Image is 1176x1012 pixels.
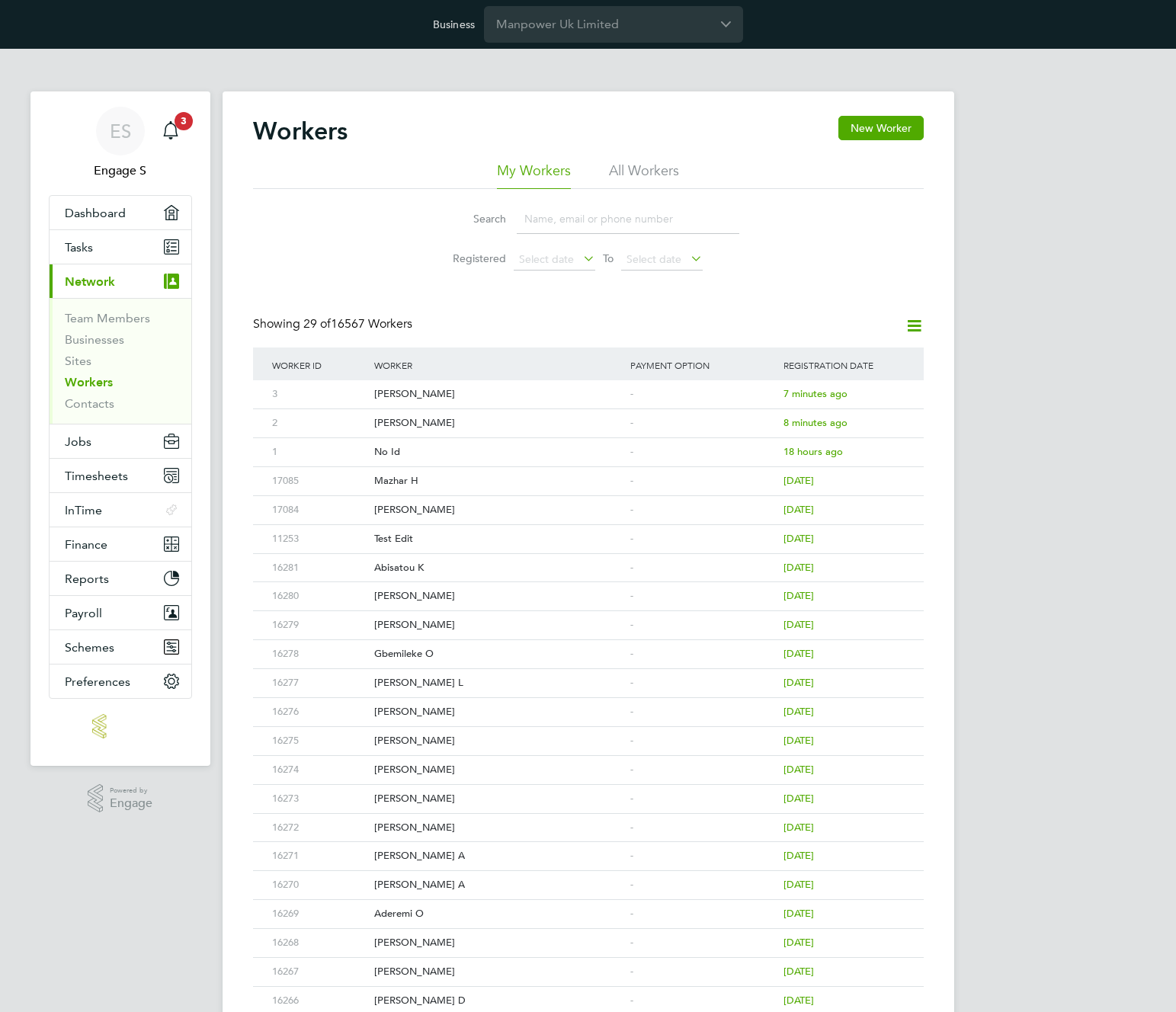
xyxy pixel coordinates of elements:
[50,264,191,298] button: Network
[268,957,908,970] a: 16267[PERSON_NAME]-[DATE]
[783,532,814,545] span: [DATE]
[65,274,115,289] span: Network
[65,674,130,689] span: Preferences
[50,596,191,629] button: Payroll
[626,640,780,668] div: -
[370,669,626,697] div: [PERSON_NAME] L
[370,958,626,986] div: [PERSON_NAME]
[268,871,370,899] div: 16270
[253,316,415,332] div: Showing
[783,676,814,689] span: [DATE]
[268,437,908,450] a: 1No Id-18 hours ago
[50,459,191,492] button: Timesheets
[370,380,626,408] div: [PERSON_NAME]
[370,785,626,813] div: [PERSON_NAME]
[780,347,908,383] div: Registration Date
[268,958,370,986] div: 16267
[268,785,370,813] div: 16273
[268,900,370,928] div: 16269
[50,630,191,664] button: Schemes
[268,524,908,537] a: 11253Test Edit-[DATE]
[65,240,93,255] span: Tasks
[370,582,626,610] div: [PERSON_NAME]
[626,380,780,408] div: -
[49,107,192,180] a: ESEngage S
[268,347,370,383] div: Worker ID
[783,734,814,747] span: [DATE]
[517,204,739,234] input: Name, email or phone number
[268,755,908,768] a: 16274[PERSON_NAME]-[DATE]
[268,553,908,566] a: 16281Abisatou K-[DATE]
[268,986,908,999] a: 16266[PERSON_NAME] D-[DATE]
[268,467,370,495] div: 17085
[268,698,370,726] div: 16276
[268,438,370,466] div: 1
[268,756,370,784] div: 16274
[370,640,626,668] div: Gbemileke O
[783,416,848,429] span: 8 minutes ago
[626,958,780,986] div: -
[370,409,626,437] div: [PERSON_NAME]
[626,900,780,928] div: -
[303,316,331,331] span: 29 of
[268,611,370,639] div: 16279
[268,668,908,681] a: 16277[PERSON_NAME] L-[DATE]
[370,871,626,899] div: [PERSON_NAME] A
[370,900,626,928] div: Aderemi O
[268,496,370,524] div: 17084
[65,332,124,347] a: Businesses
[268,813,908,826] a: 16272[PERSON_NAME]-[DATE]
[50,665,191,698] button: Preferences
[50,298,191,424] div: Network
[783,907,814,920] span: [DATE]
[110,121,131,141] span: ES
[268,928,908,941] a: 16268[PERSON_NAME]-[DATE]
[783,878,814,891] span: [DATE]
[65,396,114,411] a: Contacts
[303,316,412,331] span: 16567 Workers
[626,467,780,495] div: -
[838,116,924,140] button: New Worker
[370,467,626,495] div: Mazhar H
[268,899,908,912] a: 16269Aderemi O-[DATE]
[92,714,147,738] img: manpower-logo-retina.png
[50,562,191,595] button: Reports
[783,503,814,516] span: [DATE]
[268,640,370,668] div: 16278
[370,496,626,524] div: [PERSON_NAME]
[626,347,780,383] div: Payment Option
[370,814,626,842] div: [PERSON_NAME]
[65,206,126,220] span: Dashboard
[783,763,814,776] span: [DATE]
[370,698,626,726] div: [PERSON_NAME]
[783,474,814,487] span: [DATE]
[626,438,780,466] div: -
[268,727,370,755] div: 16275
[519,252,574,266] span: Select date
[370,727,626,755] div: [PERSON_NAME]
[268,639,908,652] a: 16278Gbemileke O-[DATE]
[268,929,370,957] div: 16268
[626,785,780,813] div: -
[50,196,191,229] a: Dashboard
[65,434,91,449] span: Jobs
[65,503,102,517] span: InTime
[370,842,626,870] div: [PERSON_NAME] A
[65,469,128,483] span: Timesheets
[626,871,780,899] div: -
[370,929,626,957] div: [PERSON_NAME]
[370,554,626,582] div: Abisatou K
[88,784,152,813] a: Powered byEngage
[783,445,843,458] span: 18 hours ago
[110,797,152,810] span: Engage
[268,409,370,437] div: 2
[626,842,780,870] div: -
[783,618,814,631] span: [DATE]
[626,727,780,755] div: -
[370,438,626,466] div: No Id
[497,162,571,189] li: My Workers
[268,525,370,553] div: 11253
[65,537,107,552] span: Finance
[268,870,908,883] a: 16270[PERSON_NAME] A-[DATE]
[268,841,908,854] a: 16271[PERSON_NAME] A-[DATE]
